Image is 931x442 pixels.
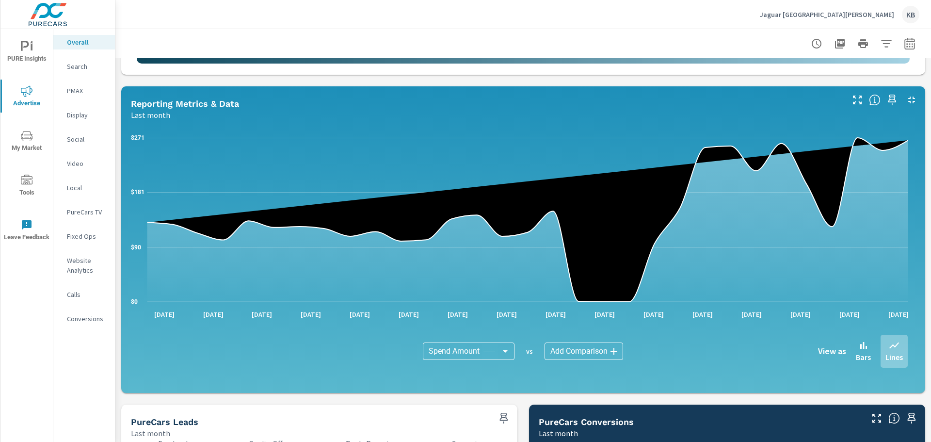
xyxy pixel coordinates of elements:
p: Website Analytics [67,256,107,275]
span: Add Comparison [550,346,608,356]
h5: PureCars Leads [131,417,198,427]
div: Website Analytics [53,253,115,278]
p: vs [514,347,545,356]
div: Social [53,132,115,147]
p: [DATE] [882,310,915,319]
span: Advertise [3,85,50,109]
text: $0 [131,298,138,305]
p: Local [67,183,107,193]
p: [DATE] [343,310,377,319]
span: Save this to your personalized report [496,410,512,426]
div: Spend Amount [423,343,514,360]
p: [DATE] [490,310,524,319]
button: Make Fullscreen [850,92,865,108]
button: Select Date Range [900,34,919,53]
h5: Reporting Metrics & Data [131,98,239,109]
p: Jaguar [GEOGRAPHIC_DATA][PERSON_NAME] [760,10,894,19]
span: Understand performance data overtime and see how metrics compare to each other. [869,94,881,106]
p: Conversions [67,314,107,324]
div: Video [53,156,115,171]
button: "Export Report to PDF" [830,34,850,53]
span: My Market [3,130,50,154]
p: Last month [131,427,170,439]
div: Calls [53,287,115,302]
p: [DATE] [588,310,622,319]
p: [DATE] [294,310,328,319]
p: Fixed Ops [67,231,107,241]
button: Apply Filters [877,34,896,53]
p: [DATE] [686,310,720,319]
span: Save this to your personalized report [884,92,900,108]
span: Save this to your personalized report [904,410,919,426]
p: Social [67,134,107,144]
button: Minimize Widget [904,92,919,108]
div: Fixed Ops [53,229,115,244]
p: Overall [67,37,107,47]
button: Make Fullscreen [869,410,884,426]
text: $271 [131,134,144,141]
p: [DATE] [539,310,573,319]
div: Conversions [53,311,115,326]
p: [DATE] [441,310,475,319]
div: PureCars TV [53,205,115,219]
p: Calls [67,290,107,299]
div: Overall [53,35,115,49]
div: Local [53,180,115,195]
p: [DATE] [196,310,230,319]
p: [DATE] [392,310,426,319]
p: [DATE] [833,310,867,319]
p: Video [67,159,107,168]
div: Display [53,108,115,122]
p: Search [67,62,107,71]
span: Tools [3,175,50,198]
div: PMAX [53,83,115,98]
p: Last month [131,109,170,121]
p: [DATE] [735,310,769,319]
p: [DATE] [637,310,671,319]
p: [DATE] [784,310,818,319]
h6: View as [818,346,846,356]
h5: PureCars Conversions [539,417,634,427]
p: Display [67,110,107,120]
p: [DATE] [147,310,181,319]
button: Print Report [853,34,873,53]
p: Last month [539,427,578,439]
text: $90 [131,244,141,251]
p: [DATE] [245,310,279,319]
span: Leave Feedback [3,219,50,243]
p: Lines [885,351,903,363]
p: PureCars TV [67,207,107,217]
div: KB [902,6,919,23]
div: Search [53,59,115,74]
div: nav menu [0,29,53,252]
text: $181 [131,189,144,196]
div: Add Comparison [545,343,623,360]
p: Bars [856,351,871,363]
span: PURE Insights [3,41,50,65]
span: Understand conversion over the selected time range. [888,412,900,424]
span: Spend Amount [429,346,480,356]
p: PMAX [67,86,107,96]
